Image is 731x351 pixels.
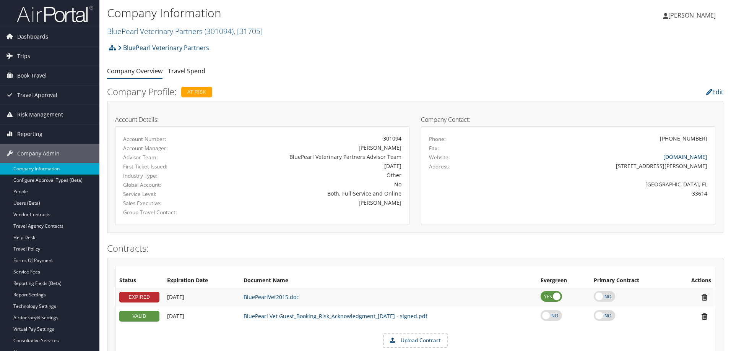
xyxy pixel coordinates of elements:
[698,293,711,301] i: Remove Contract
[115,274,163,288] th: Status
[17,86,57,105] span: Travel Approval
[220,134,401,142] div: 301094
[107,5,518,21] h1: Company Information
[220,189,401,197] div: Both, Full Service and Online
[168,67,205,75] a: Travel Spend
[123,135,208,143] label: Account Number:
[123,199,208,207] label: Sales Executive:
[698,312,711,320] i: Remove Contract
[17,125,42,144] span: Reporting
[220,144,401,152] div: [PERSON_NAME]
[429,154,450,161] label: Website:
[663,153,707,160] a: [DOMAIN_NAME]
[429,135,446,143] label: Phone:
[123,209,208,216] label: Group Travel Contact:
[107,67,162,75] a: Company Overview
[167,293,184,301] span: [DATE]
[107,242,723,255] h2: Contracts:
[107,85,514,98] h2: Company Profile:
[167,294,236,301] div: Add/Edit Date
[123,154,208,161] label: Advisor Team:
[220,180,401,188] div: No
[163,274,240,288] th: Expiration Date
[123,190,208,198] label: Service Level:
[502,189,708,197] div: 33614
[220,153,401,161] div: BluePearl Veterinary Partners Advisor Team
[537,274,590,288] th: Evergreen
[123,163,208,170] label: First Ticket Issued:
[107,26,263,36] a: BluePearl Veterinary Partners
[672,274,715,288] th: Actions
[220,199,401,207] div: [PERSON_NAME]
[663,4,723,27] a: [PERSON_NAME]
[123,172,208,180] label: Industry Type:
[502,180,708,188] div: [GEOGRAPHIC_DATA], FL
[119,292,159,302] div: EXPIRED
[240,274,537,288] th: Document Name
[502,162,708,170] div: [STREET_ADDRESS][PERSON_NAME]
[668,11,716,19] span: [PERSON_NAME]
[590,274,673,288] th: Primary Contract
[17,66,47,85] span: Book Travel
[17,105,63,124] span: Risk Management
[244,312,427,320] a: BluePearl Vet Guest_Booking_Risk_Acknowledgment_[DATE] - signed.pdf
[17,5,93,23] img: airportal-logo.png
[181,87,212,97] div: At Risk
[17,144,60,163] span: Company Admin
[17,27,48,46] span: Dashboards
[118,40,209,55] a: BluePearl Veterinary Partners
[706,88,723,96] a: Edit
[421,116,715,123] h4: Company Contact:
[167,313,236,320] div: Add/Edit Date
[205,26,234,36] span: ( 301094 )
[234,26,263,36] span: , [ 31705 ]
[220,171,401,179] div: Other
[660,134,707,142] div: [PHONE_NUMBER]
[123,181,208,189] label: Global Account:
[384,334,447,347] label: Upload Contract
[167,312,184,320] span: [DATE]
[123,144,208,152] label: Account Manager:
[244,293,299,301] a: BluePearlVet2015.doc
[429,144,439,152] label: Fax:
[429,163,450,170] label: Address:
[119,311,159,322] div: VALID
[220,162,401,170] div: [DATE]
[115,116,409,123] h4: Account Details:
[17,47,30,66] span: Trips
